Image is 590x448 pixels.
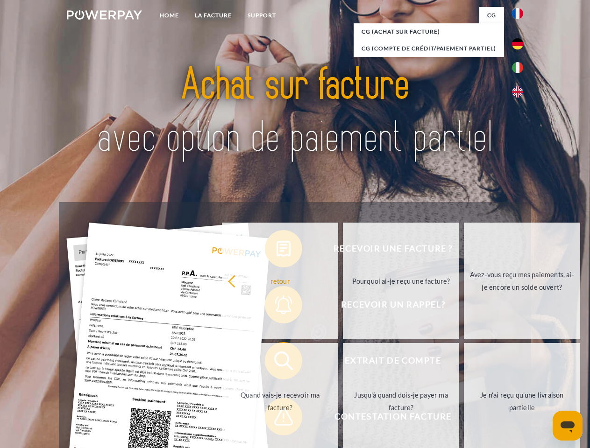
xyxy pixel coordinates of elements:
[227,389,333,414] div: Quand vais-je recevoir ma facture?
[354,23,504,40] a: CG (achat sur facture)
[512,8,523,19] img: fr
[354,40,504,57] a: CG (Compte de crédit/paiement partiel)
[553,411,583,441] iframe: Bouton de lancement de la fenêtre de messagerie
[479,7,504,24] a: CG
[152,7,187,24] a: Home
[469,389,575,414] div: Je n'ai reçu qu'une livraison partielle
[227,274,333,287] div: retour
[469,268,575,294] div: Avez-vous reçu mes paiements, ai-je encore un solde ouvert?
[89,45,501,179] img: title-powerpay_fr.svg
[348,389,454,414] div: Jusqu'à quand dois-je payer ma facture?
[348,274,454,287] div: Pourquoi ai-je reçu une facture?
[67,10,142,20] img: logo-powerpay-white.svg
[512,38,523,49] img: de
[187,7,240,24] a: LA FACTURE
[464,223,580,339] a: Avez-vous reçu mes paiements, ai-je encore un solde ouvert?
[512,62,523,73] img: it
[512,86,523,98] img: en
[240,7,284,24] a: Support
